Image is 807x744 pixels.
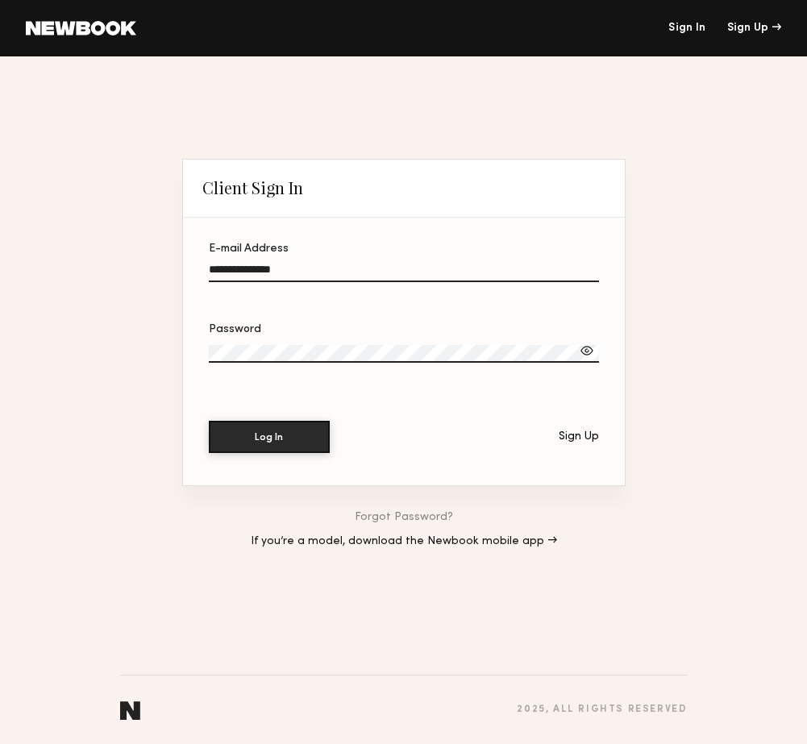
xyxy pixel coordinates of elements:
input: E-mail Address [209,264,599,282]
button: Log In [209,421,330,453]
div: Sign Up [559,431,599,443]
a: If you’re a model, download the Newbook mobile app → [251,536,557,547]
div: Sign Up [727,23,781,34]
div: Password [209,324,599,335]
div: Client Sign In [202,178,303,197]
a: Forgot Password? [355,512,453,523]
input: Password [209,345,599,363]
div: 2025 , all rights reserved [517,705,687,715]
div: E-mail Address [209,243,599,255]
a: Sign In [668,23,705,34]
